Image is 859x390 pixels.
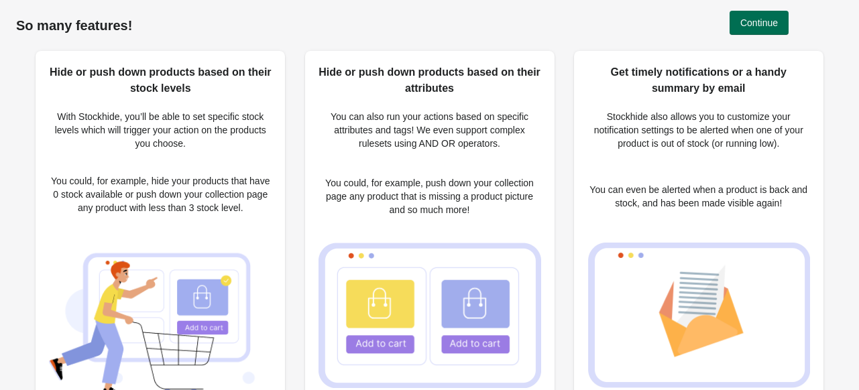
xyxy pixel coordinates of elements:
[587,243,810,388] img: Get timely notifications or a handy summary by email
[587,64,810,96] h2: Get timely notifications or a handy summary by email
[49,174,272,214] p: You could, for example, hide your products that have 0 stock available or push down your collecti...
[319,243,541,388] img: Hide or push down products based on their attributes
[730,11,789,35] button: Continue
[49,110,272,150] p: With Stockhide, you’ll be able to set specific stock levels which will trigger your action on the...
[16,17,843,34] h1: So many features!
[49,64,272,96] h2: Hide or push down products based on their stock levels
[587,110,810,150] p: Stockhide also allows you to customize your notification settings to be alerted when one of your ...
[319,176,541,216] p: You could, for example, push down your collection page any product that is missing a product pict...
[319,110,541,150] p: You can also run your actions based on specific attributes and tags! We even support complex rule...
[587,183,810,210] p: You can even be alerted when a product is back and stock, and has been made visible again!
[740,17,778,28] span: Continue
[319,64,541,96] h2: Hide or push down products based on their attributes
